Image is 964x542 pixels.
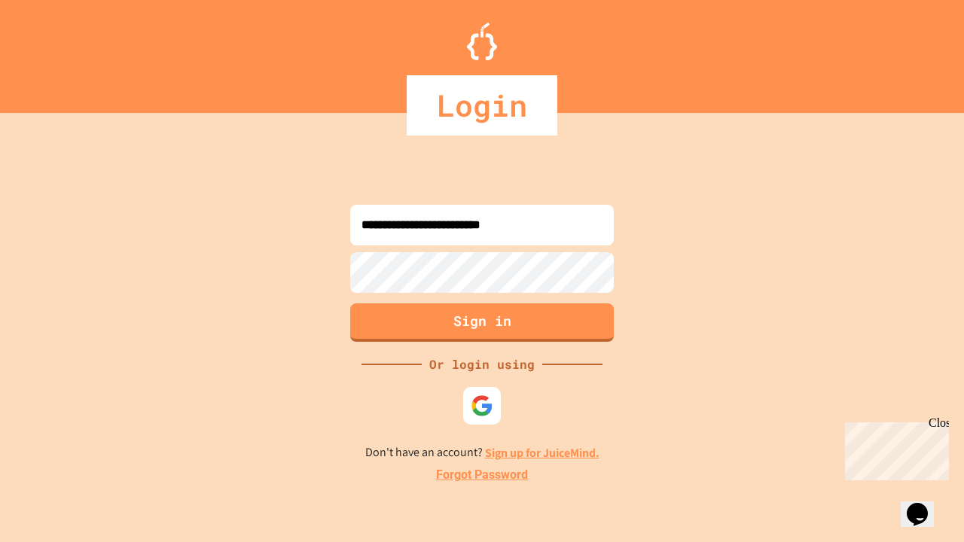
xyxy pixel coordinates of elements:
a: Sign up for JuiceMind. [485,445,599,461]
div: Or login using [422,355,542,373]
img: google-icon.svg [471,394,493,417]
p: Don't have an account? [365,443,599,462]
a: Forgot Password [436,466,528,484]
div: Chat with us now!Close [6,6,104,96]
div: Login [407,75,557,135]
iframe: chat widget [901,482,949,527]
iframe: chat widget [839,416,949,480]
img: Logo.svg [467,23,497,60]
button: Sign in [350,303,614,342]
